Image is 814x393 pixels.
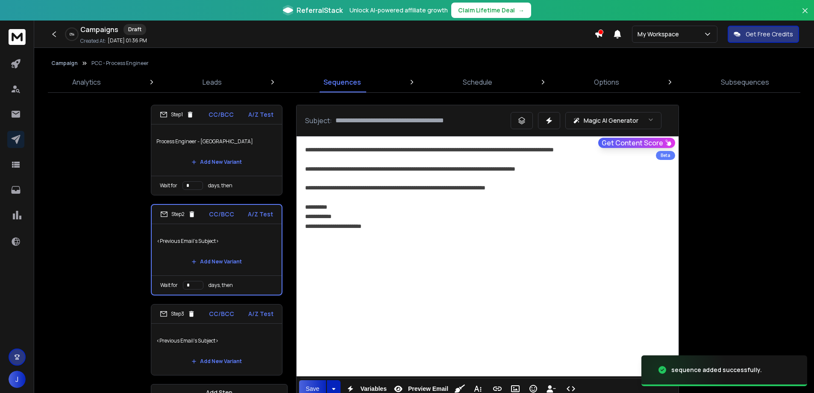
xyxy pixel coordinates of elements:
[51,60,78,67] button: Campaign
[151,204,282,295] li: Step2CC/BCCA/Z Test<Previous Email's Subject>Add New VariantWait fordays, then
[671,366,762,374] div: sequence added successfully.
[9,371,26,388] button: J
[157,229,276,253] p: <Previous Email's Subject>
[67,72,106,92] a: Analytics
[197,72,227,92] a: Leads
[209,310,234,318] p: CC/BCC
[160,310,195,318] div: Step 3
[185,353,249,370] button: Add New Variant
[248,210,273,219] p: A/Z Test
[156,130,277,154] p: Process Engineer - [GEOGRAPHIC_DATA]
[589,72,624,92] a: Options
[518,6,524,15] span: →
[716,72,774,92] a: Subsequences
[350,6,448,15] p: Unlock AI-powered affiliate growth
[297,5,343,15] span: ReferralStack
[80,38,106,44] p: Created At:
[565,112,661,129] button: Magic AI Generator
[151,105,282,195] li: Step1CC/BCCA/Z TestProcess Engineer - [GEOGRAPHIC_DATA]Add New VariantWait fordays, then
[406,385,450,393] span: Preview Email
[318,72,366,92] a: Sequences
[451,3,531,18] button: Claim Lifetime Deal→
[108,37,147,44] p: [DATE] 01:36 PM
[160,111,194,118] div: Step 1
[458,72,497,92] a: Schedule
[359,385,388,393] span: Variables
[72,77,101,87] p: Analytics
[209,110,234,119] p: CC/BCC
[305,115,332,126] p: Subject:
[156,329,277,353] p: <Previous Email's Subject>
[91,60,149,67] p: PCC - Process Engineer
[160,210,196,218] div: Step 2
[638,30,682,38] p: My Workspace
[598,138,675,148] button: Get Content Score
[594,77,619,87] p: Options
[160,182,177,189] p: Wait for
[656,151,675,160] div: Beta
[123,24,146,35] div: Draft
[799,5,811,26] button: Close banner
[584,116,638,125] p: Magic AI Generator
[185,154,249,171] button: Add New Variant
[248,310,273,318] p: A/Z Test
[721,77,769,87] p: Subsequences
[160,282,178,289] p: Wait for
[728,26,799,43] button: Get Free Credits
[80,24,118,35] h1: Campaigns
[248,110,273,119] p: A/Z Test
[323,77,361,87] p: Sequences
[70,32,74,37] p: 0 %
[185,253,249,270] button: Add New Variant
[203,77,222,87] p: Leads
[208,182,232,189] p: days, then
[209,210,234,219] p: CC/BCC
[463,77,492,87] p: Schedule
[209,282,233,289] p: days, then
[151,304,282,375] li: Step3CC/BCCA/Z Test<Previous Email's Subject>Add New Variant
[746,30,793,38] p: Get Free Credits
